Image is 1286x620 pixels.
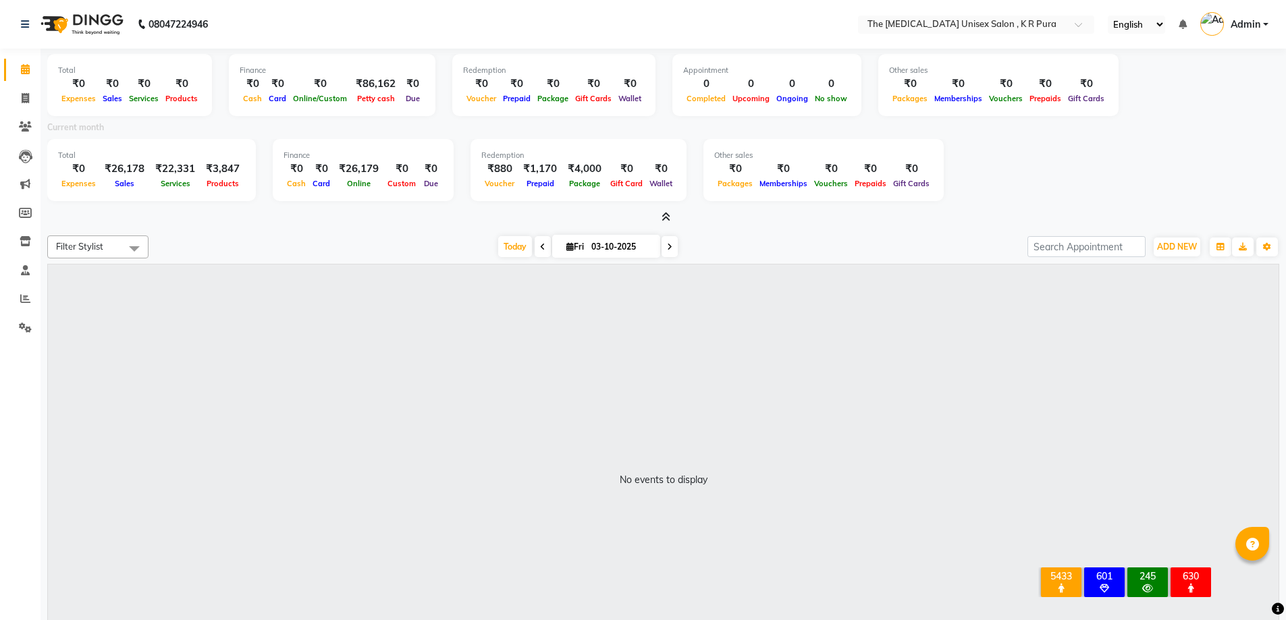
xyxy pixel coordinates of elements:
[99,161,150,177] div: ₹26,178
[56,241,103,252] span: Filter Stylist
[615,76,645,92] div: ₹0
[309,179,333,188] span: Card
[607,179,646,188] span: Gift Card
[309,161,333,177] div: ₹0
[889,76,931,92] div: ₹0
[203,179,242,188] span: Products
[523,179,558,188] span: Prepaid
[683,65,851,76] div: Appointment
[587,237,655,257] input: 2025-10-03
[931,94,986,103] span: Memberships
[58,65,201,76] div: Total
[157,179,194,188] span: Services
[111,179,138,188] span: Sales
[463,94,500,103] span: Voucher
[646,161,676,177] div: ₹0
[284,150,443,161] div: Finance
[1026,94,1065,103] span: Prepaids
[384,161,419,177] div: ₹0
[150,161,200,177] div: ₹22,331
[47,121,104,134] label: Current month
[756,161,811,177] div: ₹0
[481,150,676,161] div: Redemption
[563,242,587,252] span: Fri
[344,179,374,188] span: Online
[265,94,290,103] span: Card
[200,161,245,177] div: ₹3,847
[284,161,309,177] div: ₹0
[1200,12,1224,36] img: Admin
[463,65,645,76] div: Redemption
[889,65,1108,76] div: Other sales
[714,150,933,161] div: Other sales
[811,179,851,188] span: Vouchers
[646,179,676,188] span: Wallet
[419,161,443,177] div: ₹0
[889,94,931,103] span: Packages
[401,76,425,92] div: ₹0
[683,94,729,103] span: Completed
[58,179,99,188] span: Expenses
[34,5,127,43] img: logo
[851,161,890,177] div: ₹0
[58,161,99,177] div: ₹0
[986,94,1026,103] span: Vouchers
[354,94,398,103] span: Petty cash
[890,179,933,188] span: Gift Cards
[566,179,604,188] span: Package
[481,179,518,188] span: Voucher
[350,76,401,92] div: ₹86,162
[162,76,201,92] div: ₹0
[384,179,419,188] span: Custom
[333,161,384,177] div: ₹26,179
[572,76,615,92] div: ₹0
[402,94,423,103] span: Due
[890,161,933,177] div: ₹0
[773,76,811,92] div: 0
[607,161,646,177] div: ₹0
[240,65,425,76] div: Finance
[240,76,265,92] div: ₹0
[240,94,265,103] span: Cash
[1130,570,1165,582] div: 245
[58,150,245,161] div: Total
[290,76,350,92] div: ₹0
[498,236,532,257] span: Today
[1157,242,1197,252] span: ADD NEW
[562,161,607,177] div: ₹4,000
[149,5,208,43] b: 08047224946
[756,179,811,188] span: Memberships
[811,76,851,92] div: 0
[1231,18,1260,32] span: Admin
[284,179,309,188] span: Cash
[615,94,645,103] span: Wallet
[1087,570,1122,582] div: 601
[572,94,615,103] span: Gift Cards
[729,94,773,103] span: Upcoming
[931,76,986,92] div: ₹0
[58,94,99,103] span: Expenses
[265,76,290,92] div: ₹0
[986,76,1026,92] div: ₹0
[534,94,572,103] span: Package
[1044,570,1079,582] div: 5433
[811,161,851,177] div: ₹0
[773,94,811,103] span: Ongoing
[1027,236,1146,257] input: Search Appointment
[620,473,707,487] div: No events to display
[1229,566,1272,607] iframe: chat widget
[126,94,162,103] span: Services
[1154,237,1200,256] button: ADD NEW
[714,161,756,177] div: ₹0
[1065,94,1108,103] span: Gift Cards
[162,94,201,103] span: Products
[1065,76,1108,92] div: ₹0
[729,76,773,92] div: 0
[714,179,756,188] span: Packages
[481,161,518,177] div: ₹880
[463,76,500,92] div: ₹0
[58,76,99,92] div: ₹0
[518,161,562,177] div: ₹1,170
[421,179,441,188] span: Due
[534,76,572,92] div: ₹0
